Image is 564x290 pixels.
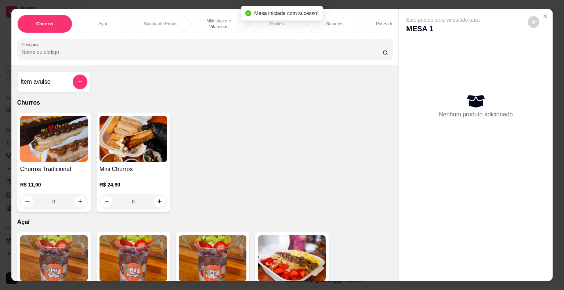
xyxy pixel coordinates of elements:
[144,21,177,27] p: Salada de Frutas
[539,10,551,22] button: Close
[258,235,326,281] img: product-image
[100,165,167,174] h4: Mini Churros
[22,41,42,48] label: Pesquisa
[73,75,87,89] button: add-separate-item
[406,16,480,23] p: Este pedido será vinculado para
[270,21,284,27] p: Picolés
[20,116,88,162] img: product-image
[198,18,240,30] p: Milk shake e Vitaminas
[326,21,343,27] p: Sorvetes
[406,23,480,34] p: MESA 1
[98,21,107,27] p: Açaí
[100,181,167,188] p: R$ 24,90
[245,10,251,16] span: check-circle
[17,98,393,107] p: Churros
[254,10,318,16] span: Mesa iniciada com sucesso!
[100,116,167,162] img: product-image
[36,21,53,27] p: Churros
[22,48,383,56] input: Pesquisa
[439,110,513,119] p: Nenhum produto adicionado
[179,235,246,281] img: product-image
[21,77,51,86] h4: Item avulso
[20,235,88,281] img: product-image
[20,165,88,174] h4: Churros Tradicional
[17,218,393,226] p: Açaí
[100,235,167,281] img: product-image
[376,21,410,27] p: Potes de Sorvete
[20,181,88,188] p: R$ 11,90
[528,16,539,28] button: decrease-product-quantity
